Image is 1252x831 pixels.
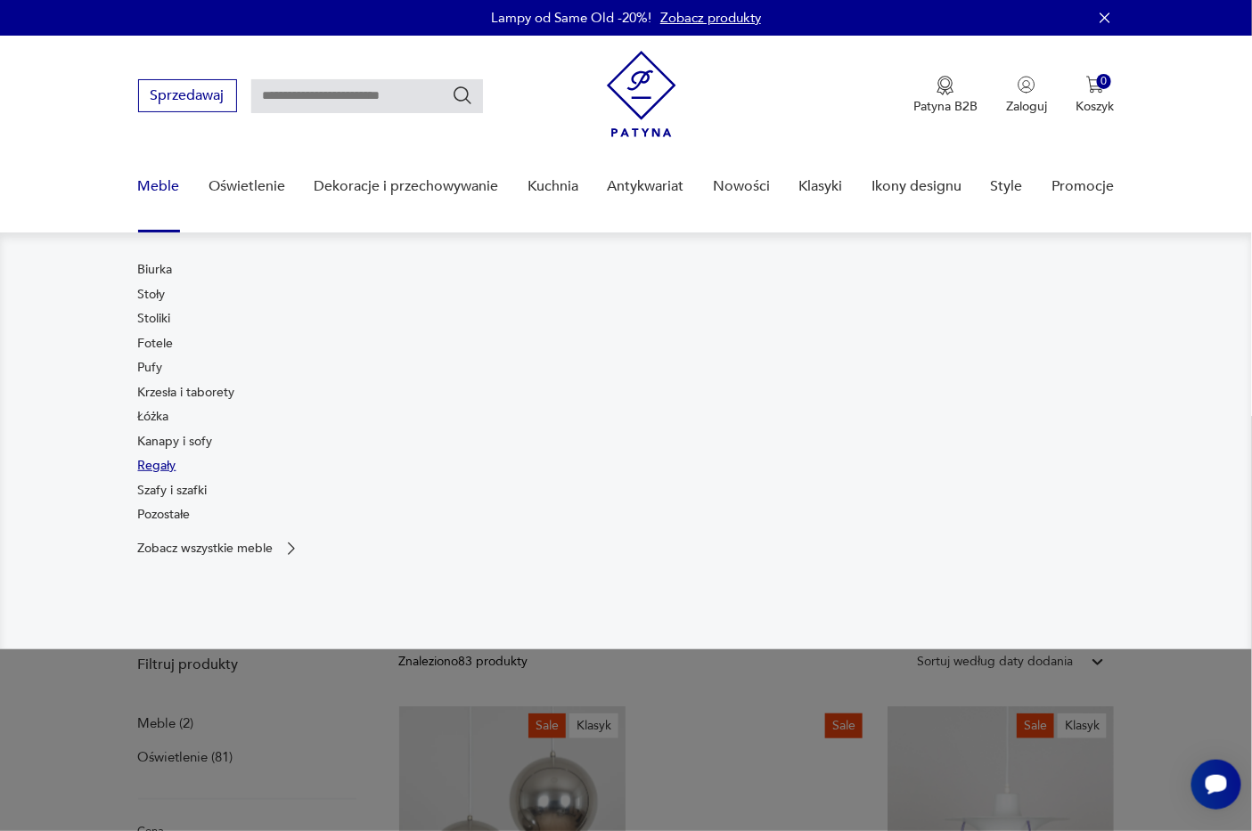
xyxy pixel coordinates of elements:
a: Oświetlenie [209,152,285,221]
button: Sprzedawaj [138,79,237,112]
div: 0 [1097,74,1112,89]
a: Regały [138,457,176,475]
p: Koszyk [1076,98,1114,115]
button: 0Koszyk [1076,76,1114,115]
img: 969d9116629659dbb0bd4e745da535dc.jpg [635,261,1115,592]
a: Biurka [138,261,173,279]
img: Ikona koszyka [1086,76,1104,94]
a: Ikony designu [871,152,962,221]
a: Pozostałe [138,506,191,524]
a: Dekoracje i przechowywanie [315,152,499,221]
img: Ikonka użytkownika [1018,76,1035,94]
a: Klasyki [799,152,843,221]
a: Pufy [138,359,163,377]
a: Szafy i szafki [138,482,208,500]
a: Kuchnia [528,152,578,221]
a: Antykwariat [608,152,684,221]
iframe: Smartsupp widget button [1191,760,1241,810]
button: Patyna B2B [913,76,978,115]
a: Ikona medaluPatyna B2B [913,76,978,115]
button: Szukaj [452,85,473,106]
p: Zaloguj [1006,98,1047,115]
a: Nowości [713,152,770,221]
a: Zobacz wszystkie meble [138,540,300,558]
a: Sprzedawaj [138,91,237,103]
button: Zaloguj [1006,76,1047,115]
a: Meble [138,152,180,221]
a: Krzesła i taborety [138,384,235,402]
img: Patyna - sklep z meblami i dekoracjami vintage [607,51,676,137]
a: Stoły [138,286,166,304]
a: Zobacz produkty [660,9,761,27]
p: Zobacz wszystkie meble [138,542,274,554]
img: Ikona medalu [937,76,954,95]
a: Stoliki [138,310,171,328]
a: Promocje [1052,152,1114,221]
a: Fotele [138,335,174,353]
p: Lampy od Same Old -20%! [491,9,651,27]
p: Patyna B2B [913,98,978,115]
a: Łóżka [138,408,169,426]
a: Style [991,152,1023,221]
a: Kanapy i sofy [138,433,213,451]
